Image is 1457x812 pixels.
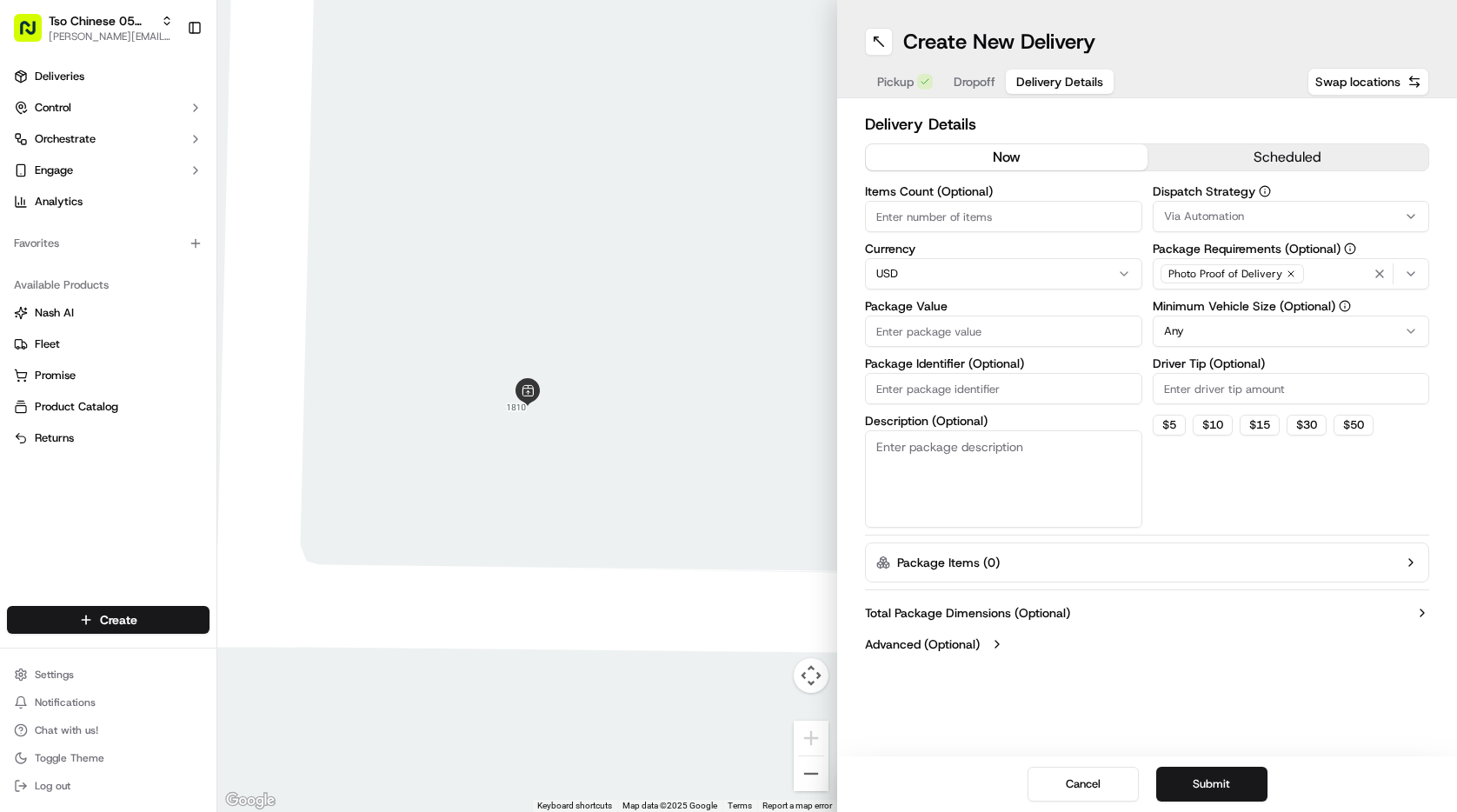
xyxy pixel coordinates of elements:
[865,357,1142,369] label: Package Identifier (Optional)
[35,430,74,446] span: Returns
[865,542,1429,582] button: Package Items (0)
[7,424,210,452] button: Returns
[762,801,832,810] a: Report a map error
[7,362,210,389] button: Promise
[35,100,71,116] span: Control
[35,779,70,793] span: Log out
[1153,415,1186,436] button: $5
[1153,258,1430,290] button: Photo Proof of Delivery
[35,399,118,415] span: Product Catalog
[10,245,140,276] a: 📗Knowledge Base
[14,336,203,352] a: Fleet
[296,171,316,192] button: Start new chat
[222,789,279,812] a: Open this area in Google Maps (opens a new window)
[865,604,1070,622] label: Total Package Dimensions (Optional)
[17,17,52,52] img: Nash
[1153,185,1430,197] label: Dispatch Strategy
[794,721,828,755] button: Zoom in
[1287,415,1327,436] button: $30
[35,131,96,147] span: Orchestrate
[865,636,1429,653] button: Advanced (Optional)
[7,63,210,90] a: Deliveries
[7,393,210,421] button: Product Catalog
[14,430,203,446] a: Returns
[7,746,210,770] button: Toggle Theme
[100,611,137,629] span: Create
[7,774,210,798] button: Log out
[954,73,995,90] span: Dropoff
[865,636,980,653] label: Advanced (Optional)
[1307,68,1429,96] button: Swap locations
[1315,73,1400,90] span: Swap locations
[865,185,1142,197] label: Items Count (Optional)
[1259,185,1271,197] button: Dispatch Strategy
[14,368,203,383] a: Promise
[1168,267,1282,281] span: Photo Proof of Delivery
[865,300,1142,312] label: Package Value
[1153,300,1430,312] label: Minimum Vehicle Size (Optional)
[7,94,210,122] button: Control
[1028,767,1139,802] button: Cancel
[35,336,60,352] span: Fleet
[1240,415,1280,436] button: $15
[866,144,1148,170] button: now
[865,316,1142,347] input: Enter package value
[865,243,1142,255] label: Currency
[35,368,76,383] span: Promise
[7,662,210,687] button: Settings
[1334,415,1374,436] button: $50
[123,294,210,308] a: Powered byPylon
[7,7,180,49] button: Tso Chinese 05 [PERSON_NAME][PERSON_NAME][EMAIL_ADDRESS][DOMAIN_NAME]
[35,252,133,270] span: Knowledge Base
[49,30,173,43] button: [PERSON_NAME][EMAIL_ADDRESS][DOMAIN_NAME]
[17,166,49,197] img: 1736555255976-a54dd68f-1ca7-489b-9aae-adbdc363a1c4
[7,299,210,327] button: Nash AI
[17,254,31,268] div: 📗
[35,723,98,737] span: Chat with us!
[59,183,220,197] div: We're available if you need us!
[35,194,83,210] span: Analytics
[59,166,285,183] div: Start new chat
[35,751,104,765] span: Toggle Theme
[728,801,752,810] a: Terms (opens in new tab)
[35,69,84,84] span: Deliveries
[1016,73,1103,90] span: Delivery Details
[865,201,1142,232] input: Enter number of items
[865,604,1429,622] button: Total Package Dimensions (Optional)
[35,668,74,682] span: Settings
[140,245,286,276] a: 💻API Documentation
[865,415,1142,427] label: Description (Optional)
[147,254,161,268] div: 💻
[35,696,96,709] span: Notifications
[7,125,210,153] button: Orchestrate
[1153,201,1430,232] button: Via Automation
[897,554,1000,571] label: Package Items ( 0 )
[164,252,279,270] span: API Documentation
[7,690,210,715] button: Notifications
[14,399,203,415] a: Product Catalog
[865,112,1429,136] h2: Delivery Details
[622,801,717,810] span: Map data ©2025 Google
[7,230,210,257] div: Favorites
[865,373,1142,404] input: Enter package identifier
[49,12,154,30] button: Tso Chinese 05 [PERSON_NAME]
[1153,373,1430,404] input: Enter driver tip amount
[1344,243,1356,255] button: Package Requirements (Optional)
[7,718,210,742] button: Chat with us!
[7,156,210,184] button: Engage
[173,295,210,308] span: Pylon
[1193,415,1233,436] button: $10
[17,70,316,97] p: Welcome 👋
[1148,144,1429,170] button: scheduled
[794,658,828,693] button: Map camera controls
[1339,300,1351,312] button: Minimum Vehicle Size (Optional)
[1164,209,1244,224] span: Via Automation
[877,73,914,90] span: Pickup
[7,188,210,216] a: Analytics
[903,28,1095,56] h1: Create New Delivery
[7,271,210,299] div: Available Products
[14,305,203,321] a: Nash AI
[794,756,828,791] button: Zoom out
[7,606,210,634] button: Create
